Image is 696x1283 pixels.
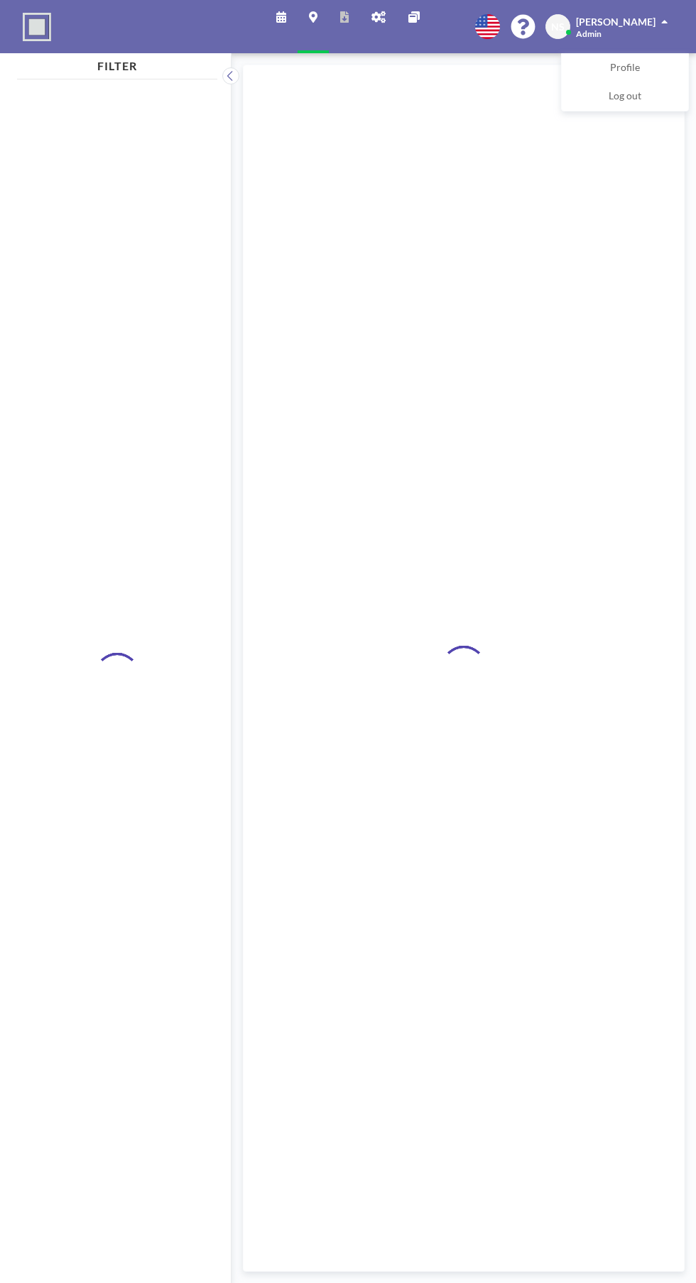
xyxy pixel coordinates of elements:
[562,54,688,82] a: Profile
[576,16,656,28] span: [PERSON_NAME]
[576,28,602,39] span: Admin
[23,13,51,41] img: organization-logo
[610,61,640,75] span: Profile
[551,21,565,33] span: NS
[609,89,641,104] span: Log out
[17,53,217,73] h4: FILTER
[562,82,688,111] a: Log out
